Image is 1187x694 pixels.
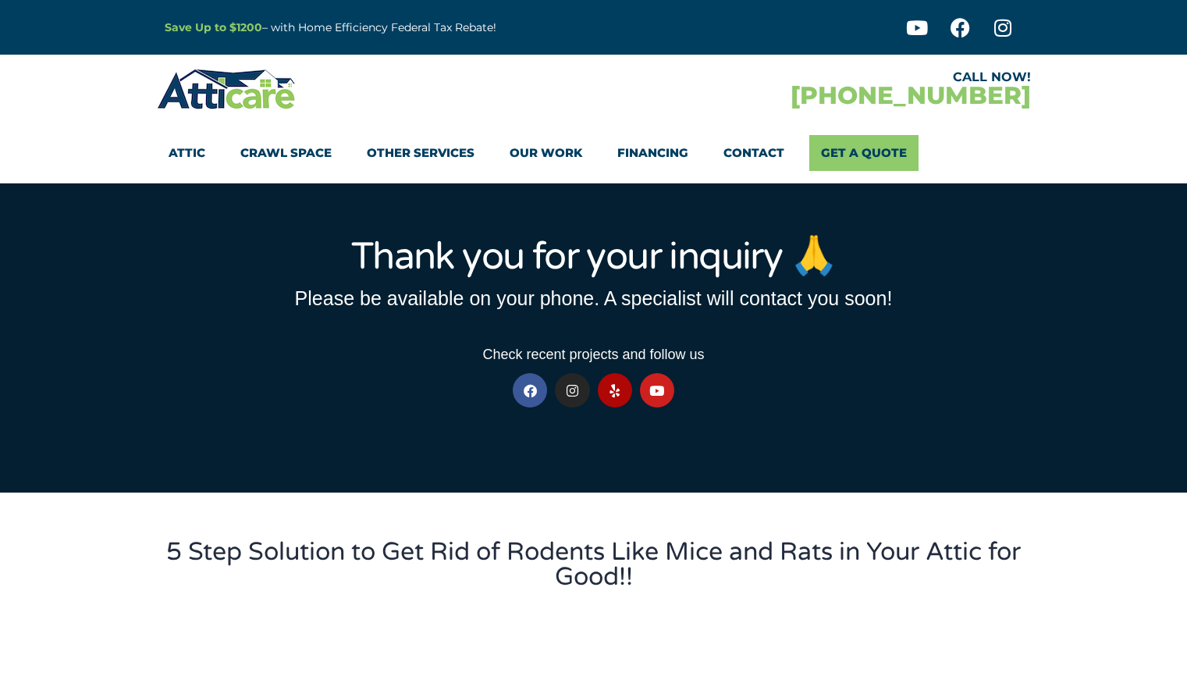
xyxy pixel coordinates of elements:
a: Attic [169,135,205,171]
nav: Menu [169,135,1019,171]
a: Other Services [367,135,474,171]
p: – with Home Efficiency Federal Tax Rebate! [165,19,670,37]
h3: 5 Step Solution to Get Rid of Rodents Like Mice and Rats in Your Attic for Good!! [165,539,1023,589]
h1: Thank you for your inquiry 🙏 [165,238,1023,276]
a: Get A Quote [809,135,919,171]
a: Financing [617,135,688,171]
h3: Check recent projects and follow us [165,347,1023,361]
a: Our Work [510,135,582,171]
a: Save Up to $1200 [165,20,262,34]
div: CALL NOW! [594,71,1031,84]
a: Contact [723,135,784,171]
a: Crawl Space [240,135,332,171]
h3: Please be available on your phone. A specialist will contact you soon! [165,289,1023,308]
